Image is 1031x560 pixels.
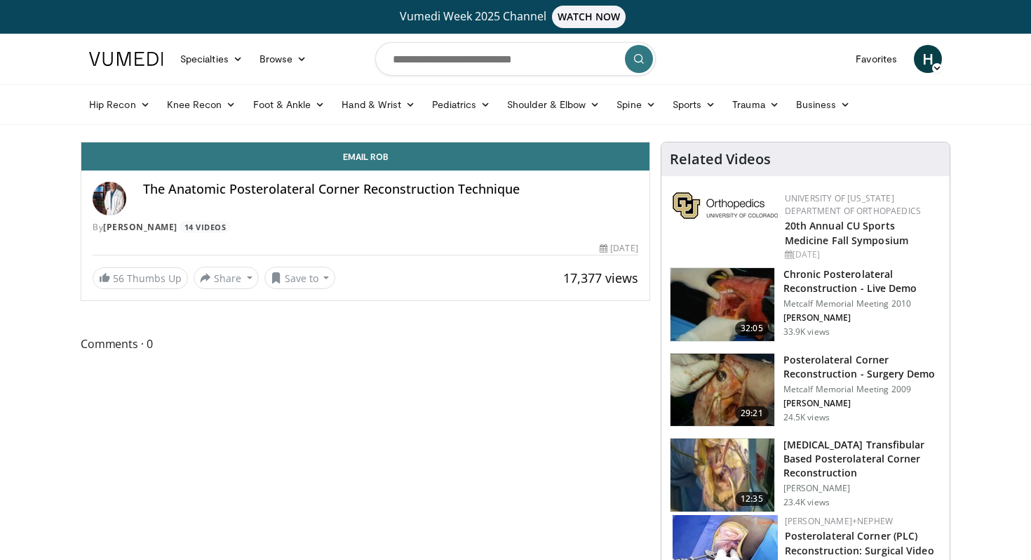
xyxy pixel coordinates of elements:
[563,269,638,286] span: 17,377 views
[89,52,163,66] img: VuMedi Logo
[785,529,934,557] a: Posterolateral Corner (PLC) Reconstruction: Surgical Video
[783,326,830,338] p: 33.9K views
[180,221,231,233] a: 14 Videos
[91,6,940,28] a: Vumedi Week 2025 ChannelWATCH NOW
[788,91,859,119] a: Business
[81,91,159,119] a: Hip Recon
[783,384,941,395] p: Metcalf Memorial Meeting 2009
[143,182,638,197] h4: The Anatomic Posterolateral Corner Reconstruction Technique
[783,412,830,423] p: 24.5K views
[671,354,774,427] img: 672741_3.png.150x105_q85_crop-smart_upscale.jpg
[499,91,608,119] a: Shoulder & Elbow
[670,438,941,512] a: 12:35 [MEDICAL_DATA] Transfibular Based Posterolateral Corner Reconstruction [PERSON_NAME] 23.4K ...
[785,248,938,261] div: [DATE]
[670,267,941,342] a: 32:05 Chronic Posterolateral Reconstruction - Live Demo Metcalf Memorial Meeting 2010 [PERSON_NAM...
[264,267,336,289] button: Save to
[664,91,725,119] a: Sports
[93,267,188,289] a: 56 Thumbs Up
[375,42,656,76] input: Search topics, interventions
[783,398,941,409] p: [PERSON_NAME]
[735,321,769,335] span: 32:05
[671,439,774,512] img: Arciero_-_PLC_3.png.150x105_q85_crop-smart_upscale.jpg
[783,353,941,381] h3: Posterolateral Corner Reconstruction - Surgery Demo
[724,91,788,119] a: Trauma
[670,151,771,168] h4: Related Videos
[783,497,830,508] p: 23.4K views
[194,267,259,289] button: Share
[735,492,769,506] span: 12:35
[673,192,778,219] img: 355603a8-37da-49b6-856f-e00d7e9307d3.png.150x105_q85_autocrop_double_scale_upscale_version-0.2.png
[424,91,499,119] a: Pediatrics
[333,91,424,119] a: Hand & Wrist
[783,312,941,324] p: [PERSON_NAME]
[81,335,650,353] span: Comments 0
[159,91,245,119] a: Knee Recon
[783,438,941,480] h3: [MEDICAL_DATA] Transfibular Based Posterolateral Corner Reconstruction
[785,515,893,527] a: [PERSON_NAME]+Nephew
[785,192,921,217] a: University of [US_STATE] Department of Orthopaedics
[783,483,941,494] p: [PERSON_NAME]
[914,45,942,73] a: H
[847,45,905,73] a: Favorites
[735,406,769,420] span: 29:21
[552,6,626,28] span: WATCH NOW
[93,221,638,234] div: By
[251,45,316,73] a: Browse
[172,45,251,73] a: Specialties
[113,272,124,285] span: 56
[670,353,941,427] a: 29:21 Posterolateral Corner Reconstruction - Surgery Demo Metcalf Memorial Meeting 2009 [PERSON_N...
[671,268,774,341] img: lap_3.png.150x105_q85_crop-smart_upscale.jpg
[245,91,334,119] a: Foot & Ankle
[103,221,177,233] a: [PERSON_NAME]
[608,91,663,119] a: Spine
[81,142,649,171] a: Email Rob
[785,219,908,247] a: 20th Annual CU Sports Medicine Fall Symposium
[93,182,126,215] img: Avatar
[783,298,941,309] p: Metcalf Memorial Meeting 2010
[783,267,941,295] h3: Chronic Posterolateral Reconstruction - Live Demo
[600,242,638,255] div: [DATE]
